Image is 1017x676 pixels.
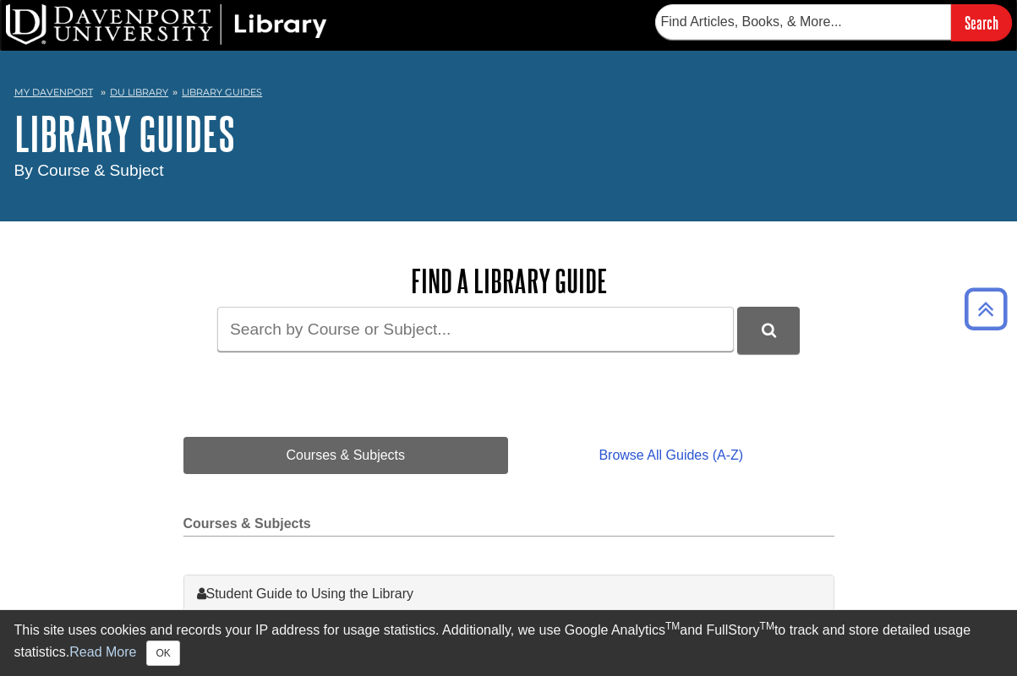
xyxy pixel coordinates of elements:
button: DU Library Guides Search [737,307,800,353]
i: Search Library Guides [762,323,776,338]
a: Library Guides [182,86,262,98]
a: Browse All Guides (A-Z) [508,437,834,474]
input: Find Articles, Books, & More... [655,4,951,40]
h2: Find a Library Guide [183,264,834,298]
div: By Course & Subject [14,159,1003,183]
div: This site uses cookies and records your IP address for usage statistics. Additionally, we use Goo... [14,620,1003,666]
nav: breadcrumb [14,81,1003,108]
a: DU Library [110,86,168,98]
a: My Davenport [14,85,93,100]
a: Courses & Subjects [183,437,509,474]
img: DU Library [6,4,327,45]
input: Search [951,4,1012,41]
a: Read More [69,645,136,659]
a: Student Guide to Using the Library [197,584,821,604]
sup: TM [665,620,680,632]
sup: TM [760,620,774,632]
form: Searches DU Library's articles, books, and more [655,4,1012,41]
h1: Library Guides [14,108,1003,159]
input: Search by Course or Subject... [217,307,734,352]
a: Back to Top [959,297,1013,320]
h2: Courses & Subjects [183,516,834,537]
button: Close [146,641,179,666]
